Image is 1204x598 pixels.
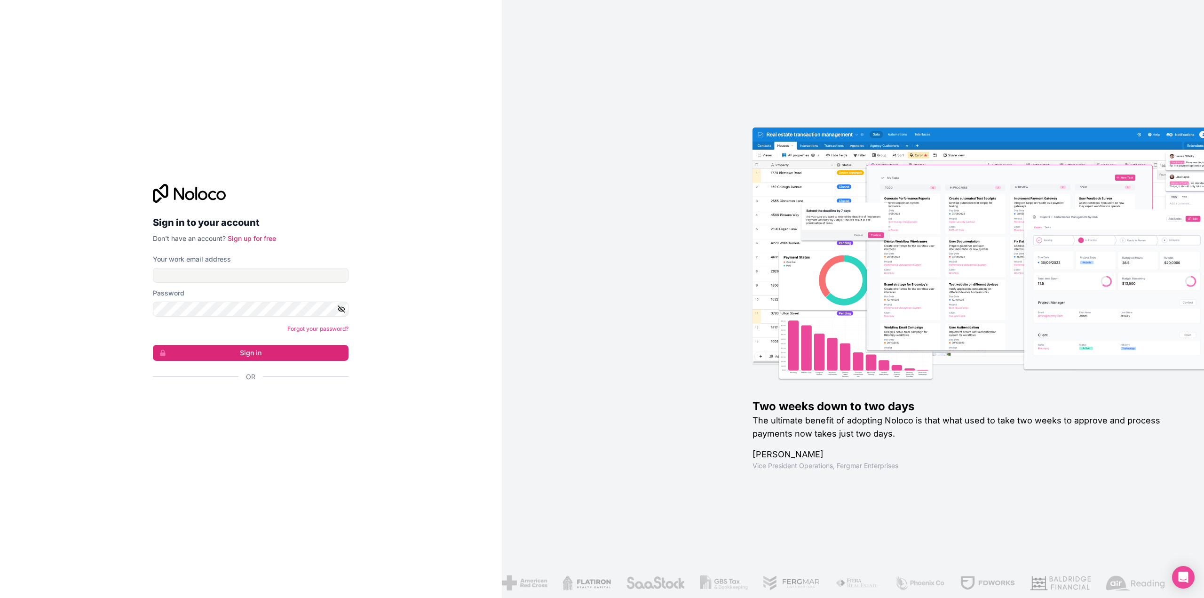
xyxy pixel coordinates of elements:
[752,448,1174,461] h1: [PERSON_NAME]
[700,575,748,590] img: /assets/gbstax-C-GtDUiK.png
[287,325,349,332] a: Forgot your password?
[153,255,231,264] label: Your work email address
[752,414,1174,440] h2: The ultimate benefit of adopting Noloco is that what used to take two weeks to approve and proces...
[228,234,276,242] a: Sign up for free
[502,575,547,590] img: /assets/american-red-cross-BAupjrZR.png
[752,399,1174,414] h1: Two weeks down to two days
[153,214,349,231] h2: Sign in to your account
[895,575,945,590] img: /assets/phoenix-BREaitsQ.png
[1106,575,1165,590] img: /assets/airreading-FwAmRzSr.png
[835,575,879,590] img: /assets/fiera-fwj2N5v4.png
[153,234,226,242] span: Don't have an account?
[153,288,184,298] label: Password
[148,392,346,413] iframe: Sign in with Google Button
[153,302,349,317] input: Password
[1030,575,1091,590] img: /assets/baldridge-DxmPIwAm.png
[763,575,820,590] img: /assets/fergmar-CudnrXN5.png
[153,268,349,283] input: Email address
[562,575,611,590] img: /assets/flatiron-C8eUkumj.png
[960,575,1015,590] img: /assets/fdworks-Bi04fVtw.png
[153,345,349,361] button: Sign in
[626,575,685,590] img: /assets/saastock-C6Zbiodz.png
[752,461,1174,470] h1: Vice President Operations , Fergmar Enterprises
[246,372,255,382] span: Or
[1172,566,1195,589] div: Open Intercom Messenger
